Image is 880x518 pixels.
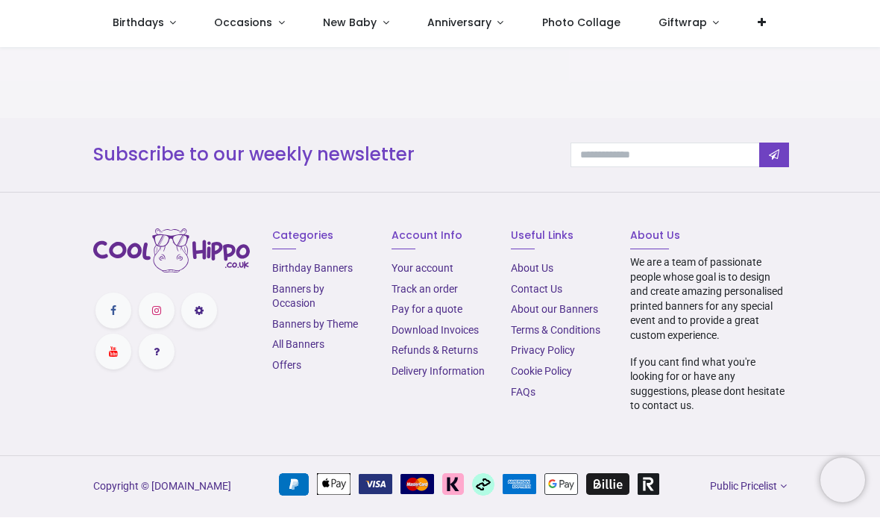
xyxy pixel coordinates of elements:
img: VISA [359,475,392,495]
p: We are a team of passionate people whose goal is to design and create amazing personalised printe... [630,256,787,344]
span: Birthdays [113,16,164,31]
img: MasterCard [400,475,434,495]
a: Privacy Policy [511,345,575,357]
img: Klarna [442,474,464,496]
span: Public Pricelist [710,480,777,495]
h3: Subscribe to our weekly newsletter [93,143,548,168]
img: Billie [586,474,629,496]
img: Google Pay [544,474,578,496]
a: Public Pricelist [707,480,787,495]
a: Cookie Policy [511,366,572,378]
a: Birthday Banners [272,263,353,275]
span: Photo Collage [542,16,620,31]
img: American Express [503,475,536,495]
h6: Categories [272,229,369,244]
img: PayPal [279,474,309,496]
span: Anniversary [427,16,491,31]
a: Offers [272,360,301,372]
a: Delivery Information [392,366,485,378]
img: Apple Pay [317,474,351,496]
a: About Us​ [511,263,553,275]
iframe: Brevo live chat [820,458,865,503]
a: All Banners [272,339,324,351]
span: New Baby [323,16,377,31]
a: Banners by Occasion [272,284,324,311]
a: Copyright © [DOMAIN_NAME] [93,481,231,493]
span: Giftwrap [659,16,707,31]
p: If you cant find what you're looking for or have any suggestions, please dont hesitate to contact... [630,356,787,414]
a: Contact Us [511,284,562,296]
a: Refunds & Returns [392,345,478,357]
a: Download Invoices [392,325,479,337]
a: Terms & Conditions [511,325,600,337]
a: Track an order [392,284,458,296]
img: Revolut Pay [638,474,659,496]
a: About our Banners [511,304,598,316]
h6: Useful Links [511,229,608,244]
a: Pay for a quote [392,304,462,316]
a: FAQs [511,387,535,399]
a: Your account [392,263,453,275]
a: Banners by Theme [272,319,358,331]
h6: Account Info [392,229,488,244]
h6: About Us [630,229,787,244]
img: Afterpay Clearpay [472,474,494,496]
span: Occasions [214,16,272,31]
